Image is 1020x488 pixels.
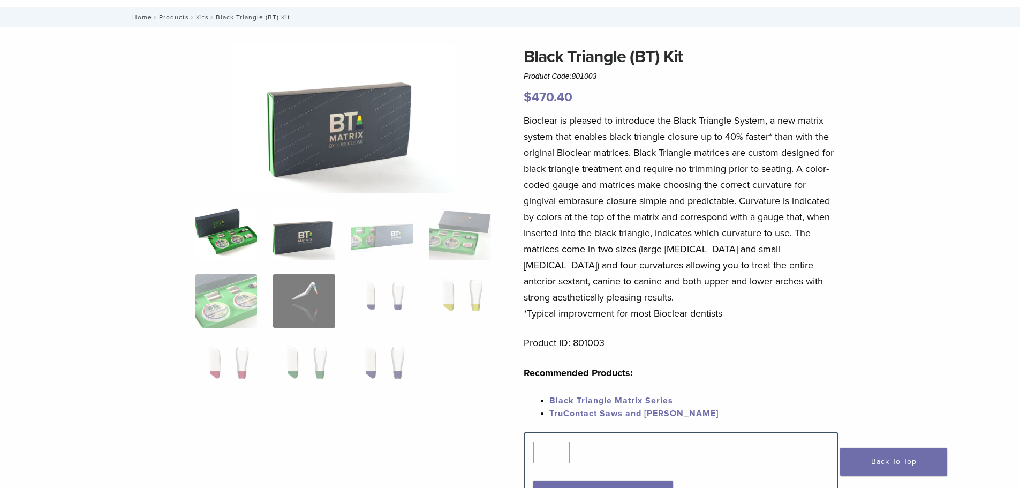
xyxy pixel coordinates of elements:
span: / [209,14,216,20]
img: Intro-Black-Triangle-Kit-6-Copy-e1548792917662-324x324.jpg [195,207,257,260]
p: Product ID: 801003 [524,335,838,351]
span: / [189,14,196,20]
a: Back To Top [840,448,947,476]
img: Black Triangle (BT) Kit - Image 3 [351,207,413,260]
img: Black Triangle (BT) Kit - Image 11 [351,342,413,395]
img: Black Triangle (BT) Kit - Image 4 [429,207,490,260]
img: Black Triangle (BT) Kit - Image 5 [195,274,257,328]
a: TruContact Saws and [PERSON_NAME] [549,408,719,419]
span: Product Code: [524,72,596,80]
bdi: 470.40 [524,89,572,105]
span: $ [524,89,532,105]
img: Black Triangle (BT) Kit - Image 2 [232,44,455,193]
span: 801003 [572,72,597,80]
a: Black Triangle Matrix Series [549,395,673,406]
img: Black Triangle (BT) Kit - Image 2 [273,207,335,260]
img: Black Triangle (BT) Kit - Image 6 [273,274,335,328]
span: / [152,14,159,20]
h1: Black Triangle (BT) Kit [524,44,838,70]
a: Kits [196,13,209,21]
img: Black Triangle (BT) Kit - Image 8 [429,274,490,328]
img: Black Triangle (BT) Kit - Image 10 [273,342,335,395]
a: Products [159,13,189,21]
strong: Recommended Products: [524,367,633,379]
nav: Black Triangle (BT) Kit [125,7,896,27]
a: Home [129,13,152,21]
img: Black Triangle (BT) Kit - Image 7 [351,274,413,328]
img: Black Triangle (BT) Kit - Image 9 [195,342,257,395]
p: Bioclear is pleased to introduce the Black Triangle System, a new matrix system that enables blac... [524,112,838,321]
